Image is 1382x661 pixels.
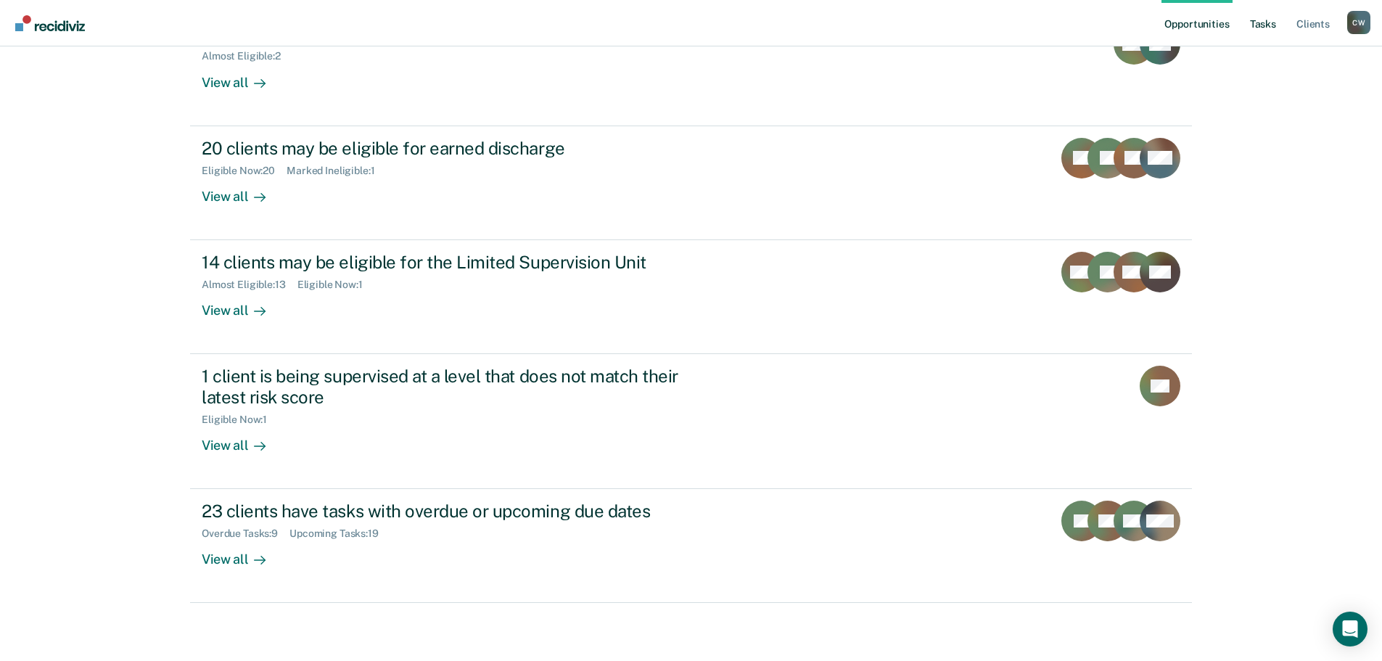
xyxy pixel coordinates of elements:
[297,279,374,291] div: Eligible Now : 1
[202,426,283,454] div: View all
[287,165,386,177] div: Marked Ineligible : 1
[190,126,1192,240] a: 20 clients may be eligible for earned dischargeEligible Now:20Marked Ineligible:1View all
[289,527,390,540] div: Upcoming Tasks : 19
[202,501,711,522] div: 23 clients have tasks with overdue or upcoming due dates
[190,240,1192,354] a: 14 clients may be eligible for the Limited Supervision UnitAlmost Eligible:13Eligible Now:1View all
[202,165,287,177] div: Eligible Now : 20
[1333,612,1367,646] div: Open Intercom Messenger
[202,291,283,319] div: View all
[202,176,283,205] div: View all
[202,527,289,540] div: Overdue Tasks : 9
[1347,11,1370,34] button: Profile dropdown button
[202,414,279,426] div: Eligible Now : 1
[202,252,711,273] div: 14 clients may be eligible for the Limited Supervision Unit
[190,354,1192,489] a: 1 client is being supervised at a level that does not match their latest risk scoreEligible Now:1...
[202,62,283,91] div: View all
[1347,11,1370,34] div: C W
[202,50,292,62] div: Almost Eligible : 2
[202,366,711,408] div: 1 client is being supervised at a level that does not match their latest risk score
[190,12,1192,126] a: 2 clients are nearing or past their full-term release dateAlmost Eligible:2View all
[202,279,297,291] div: Almost Eligible : 13
[15,15,85,31] img: Recidiviz
[190,489,1192,603] a: 23 clients have tasks with overdue or upcoming due datesOverdue Tasks:9Upcoming Tasks:19View all
[202,540,283,568] div: View all
[202,138,711,159] div: 20 clients may be eligible for earned discharge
